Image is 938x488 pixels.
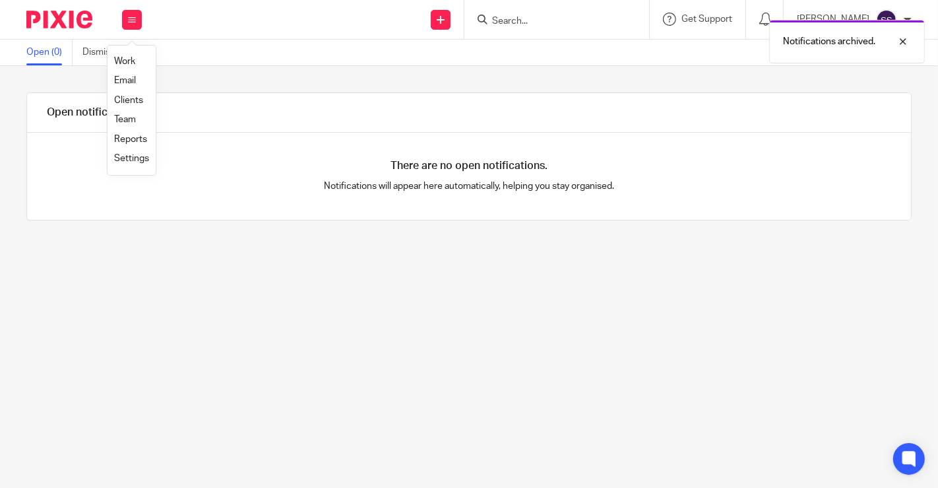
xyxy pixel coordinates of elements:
h1: Open notifications [47,106,138,120]
img: Pixie [26,11,92,28]
a: Team [114,115,136,124]
a: Dismissed [82,40,135,65]
a: Settings [114,154,149,163]
a: Reports [114,135,147,144]
a: Clients [114,96,143,105]
a: Work [114,57,135,66]
img: svg%3E [876,9,897,30]
h4: There are no open notifications. [391,159,547,173]
a: Email [114,76,136,85]
p: Notifications will appear here automatically, helping you stay organised. [248,180,690,193]
p: Notifications archived. [783,35,875,48]
a: Open (0) [26,40,73,65]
